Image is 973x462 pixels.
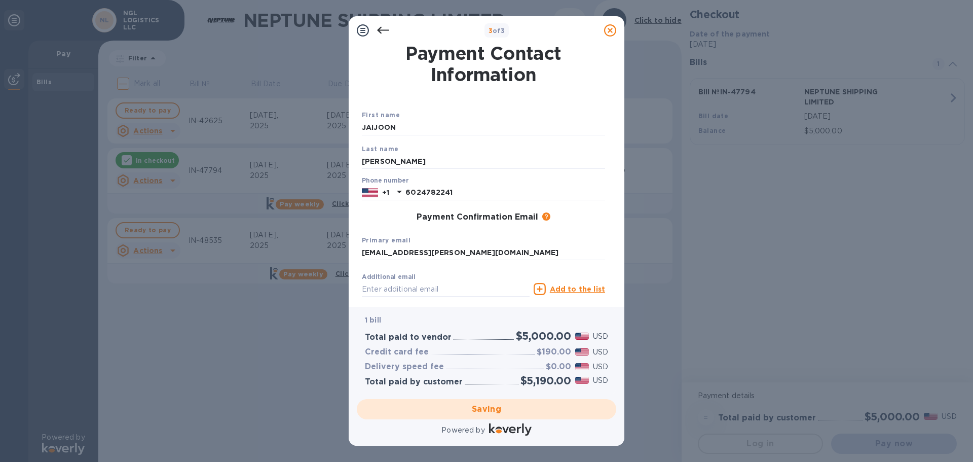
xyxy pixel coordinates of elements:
[441,425,484,436] p: Powered by
[365,316,381,324] b: 1 bill
[362,274,416,280] label: Additional email
[365,377,463,387] h3: Total paid by customer
[362,281,530,297] input: Enter additional email
[575,333,589,340] img: USD
[362,145,399,153] b: Last name
[546,362,571,372] h3: $0.00
[550,285,605,293] u: Add to the list
[575,377,589,384] img: USD
[382,188,389,198] p: +1
[575,363,589,370] img: USD
[362,236,410,244] b: Primary email
[575,348,589,356] img: USD
[362,111,400,119] b: First name
[405,185,605,200] input: Enter your phone number
[365,362,444,372] h3: Delivery speed fee
[537,347,571,357] h3: $190.00
[362,43,605,85] h1: Payment Contact Information
[365,333,452,342] h3: Total paid to vendor
[417,212,538,222] h3: Payment Confirmation Email
[520,374,571,387] h2: $5,190.00
[362,187,378,198] img: US
[516,330,571,342] h2: $5,000.00
[362,154,605,169] input: Enter your last name
[362,120,605,135] input: Enter your first name
[593,331,608,342] p: USD
[593,362,608,372] p: USD
[362,298,530,310] p: Email address will be added to the list of emails
[489,27,493,34] span: 3
[362,245,605,261] input: Enter your primary name
[365,347,429,357] h3: Credit card fee
[362,178,408,184] label: Phone number
[489,27,505,34] b: of 3
[593,347,608,358] p: USD
[593,375,608,386] p: USD
[489,423,532,436] img: Logo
